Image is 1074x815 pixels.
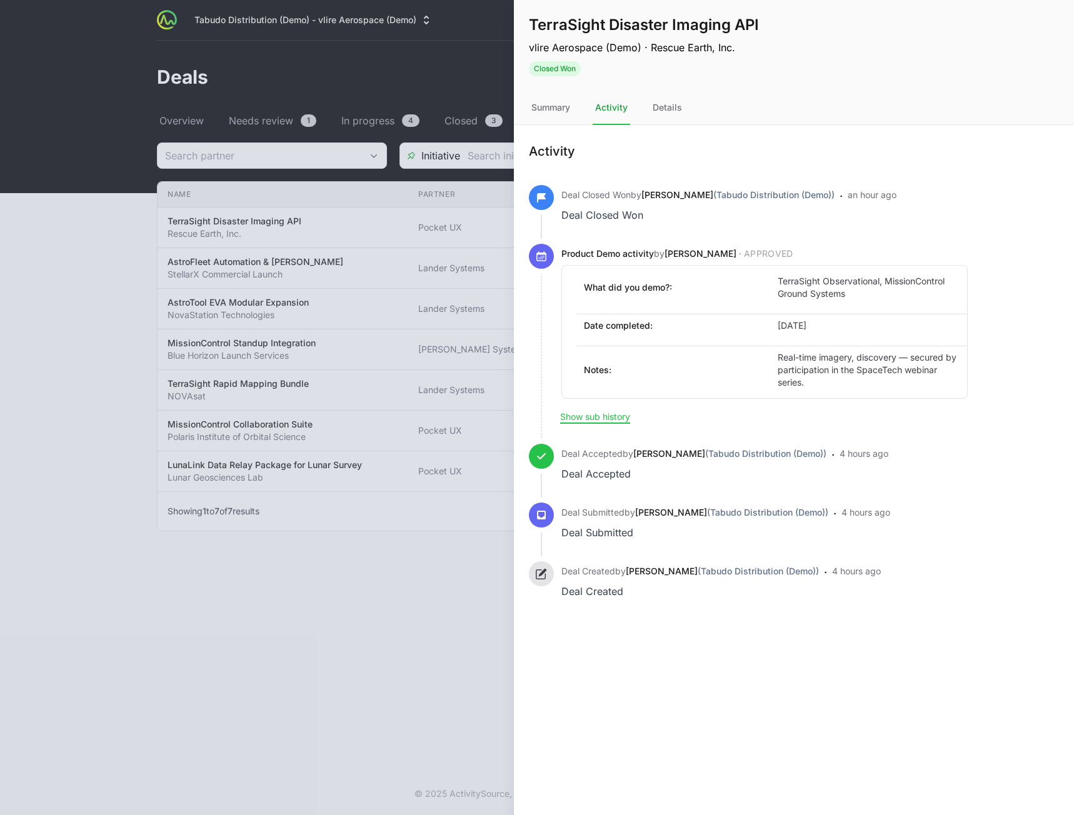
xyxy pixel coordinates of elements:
[744,248,793,259] span: Approved
[824,564,827,600] span: ·
[561,582,819,600] div: Deal Created
[529,40,759,55] p: vlire Aerospace (Demo) · Rescue Earth, Inc.
[778,275,960,300] span: TerraSight Observational, MissionControl Ground Systems
[514,91,1074,125] nav: Tabs
[529,91,573,125] div: Summary
[584,281,766,294] span: What did you demo?:
[848,189,896,200] time: an hour ago
[626,566,819,576] a: [PERSON_NAME](Tabudo Distribution (Demo))
[561,507,625,517] span: Deal Submitted
[561,566,615,576] span: Deal Created
[584,319,766,332] span: Date completed:
[831,446,835,482] span: ·
[561,206,835,224] div: Deal Closed Won
[698,566,819,576] span: (Tabudo Distribution (Demo))
[705,448,826,459] span: (Tabudo Distribution (Demo))
[841,507,890,517] time: 4 hours ago
[561,247,968,260] p: by
[739,248,793,259] span: ·
[641,189,835,200] a: [PERSON_NAME](Tabudo Distribution (Demo))
[778,319,960,332] span: [DATE]
[707,507,828,517] span: (Tabudo Distribution (Demo))
[833,505,836,541] span: ·
[713,189,835,200] span: (Tabudo Distribution (Demo))
[561,524,828,541] div: Deal Submitted
[561,447,826,460] p: by
[529,142,1059,160] h1: Activity
[832,566,881,576] time: 4 hours ago
[633,448,826,459] a: [PERSON_NAME](Tabudo Distribution (Demo))
[560,411,630,422] button: Show sub history
[561,189,631,200] span: Deal Closed Won
[529,185,1059,620] ul: Activity history timeline
[840,448,888,459] time: 4 hours ago
[778,351,960,389] span: Real-time imagery, discovery — secured by participation in the SpaceTech webinar series.
[561,448,623,459] span: Deal Accepted
[650,91,685,125] div: Details
[1023,15,1059,76] div: Deal actions
[561,506,828,519] p: by
[561,565,819,577] p: by
[561,248,654,259] span: Product Demo activity
[593,91,630,125] div: Activity
[561,465,826,482] div: Deal Accepted
[840,187,843,224] span: ·
[529,15,759,35] h1: TerraSight Disaster Imaging API
[584,364,766,376] span: Notes:
[665,248,736,259] a: [PERSON_NAME]
[635,507,828,517] a: [PERSON_NAME](Tabudo Distribution (Demo))
[561,189,835,201] p: by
